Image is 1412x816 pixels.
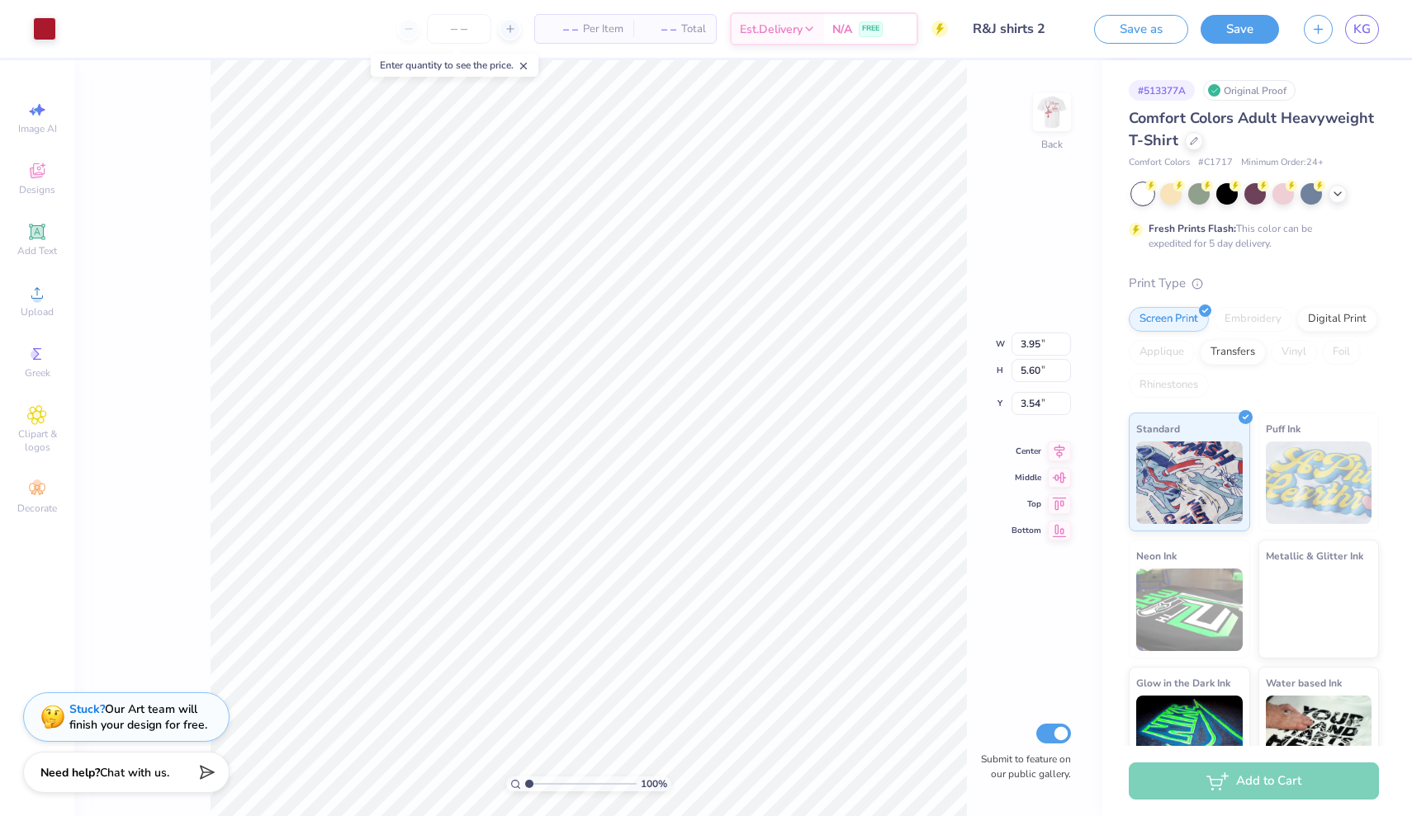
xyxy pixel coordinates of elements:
[1129,373,1209,398] div: Rhinestones
[1035,96,1068,129] img: Back
[740,21,803,38] span: Est. Delivery
[1322,340,1361,365] div: Foil
[1266,696,1372,778] img: Water based Ink
[1136,547,1177,564] span: Neon Ink
[1136,696,1243,778] img: Glow in the Dark Ink
[1266,547,1363,564] span: Metallic & Glitter Ink
[25,366,50,380] span: Greek
[427,14,491,44] input: – –
[1149,221,1352,251] div: This color can be expedited for 5 day delivery.
[1203,80,1296,101] div: Original Proof
[1136,674,1230,691] span: Glow in the Dark Ink
[1353,20,1371,39] span: KG
[862,23,879,35] span: FREE
[1241,156,1324,170] span: Minimum Order: 24 +
[972,752,1071,781] label: Submit to feature on our public gallery.
[1201,15,1279,44] button: Save
[1266,674,1342,691] span: Water based Ink
[1129,340,1195,365] div: Applique
[1266,568,1372,651] img: Metallic & Glitter Ink
[545,21,578,38] span: – –
[18,122,57,135] span: Image AI
[641,776,667,791] span: 100 %
[69,701,105,717] strong: Stuck?
[1129,108,1374,150] span: Comfort Colors Adult Heavyweight T-Shirt
[1129,156,1190,170] span: Comfort Colors
[1271,340,1317,365] div: Vinyl
[1136,420,1180,437] span: Standard
[1012,498,1041,510] span: Top
[1012,472,1041,483] span: Middle
[69,701,207,733] div: Our Art team will finish your design for free.
[643,21,676,38] span: – –
[832,21,852,38] span: N/A
[371,54,538,77] div: Enter quantity to see the price.
[681,21,706,38] span: Total
[1129,80,1195,101] div: # 513377A
[1094,15,1188,44] button: Save as
[1129,274,1379,293] div: Print Type
[1149,222,1236,235] strong: Fresh Prints Flash:
[19,183,55,196] span: Designs
[100,765,169,781] span: Chat with us.
[1041,137,1063,152] div: Back
[1345,15,1379,44] a: KG
[17,502,57,515] span: Decorate
[1266,441,1372,524] img: Puff Ink
[40,765,100,781] strong: Need help?
[1200,340,1266,365] div: Transfers
[21,305,54,318] span: Upload
[1297,307,1377,332] div: Digital Print
[1266,420,1301,437] span: Puff Ink
[1012,525,1041,536] span: Bottom
[1136,568,1243,651] img: Neon Ink
[1136,441,1243,524] img: Standard
[1129,307,1209,332] div: Screen Print
[1214,307,1292,332] div: Embroidery
[8,427,66,454] span: Clipart & logos
[17,244,57,257] span: Add Text
[1012,446,1041,457] span: Center
[1198,156,1233,170] span: # C1717
[960,12,1082,45] input: Untitled Design
[583,21,623,38] span: Per Item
